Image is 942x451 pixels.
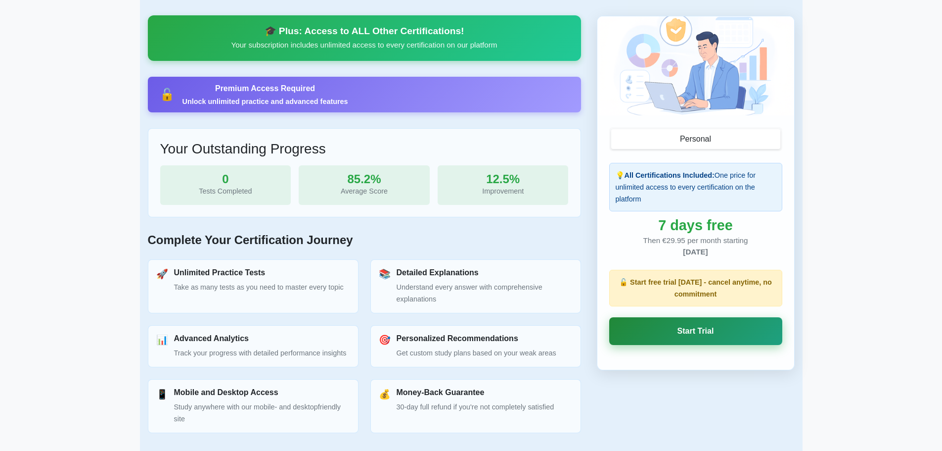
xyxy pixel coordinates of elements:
[397,347,556,359] p: Get custom study plans based on your weak areas
[611,129,780,149] button: Personal
[160,141,569,157] h3: Your Outstanding Progress
[609,219,782,231] div: 7 days free
[174,347,347,359] p: Track your progress with detailed performance insights
[609,317,782,345] a: Start Trial
[307,185,422,197] div: Average Score
[397,388,554,397] h3: Money-Back Guarantee
[168,185,283,197] div: Tests Completed
[168,173,283,185] div: 0
[174,334,347,343] h3: Advanced Analytics
[397,268,573,277] h3: Detailed Explanations
[182,97,348,106] div: Unlock unlimited practice and advanced features
[397,281,573,305] p: Understand every answer with comprehensive explanations
[148,233,581,248] h2: Complete Your Certification Journey
[446,173,561,185] div: 12.5%
[625,171,715,179] strong: All Certifications Included:
[683,248,708,256] span: [DATE]
[156,389,168,401] div: 📱
[446,185,561,197] div: Improvement
[160,25,569,37] div: 🎓 Plus: Access to ALL Other Certifications!
[379,334,391,346] div: 🎯
[307,173,422,185] div: 85.2%
[156,268,168,280] div: 🚀
[182,83,348,95] div: Premium Access Required
[609,163,782,211] div: 💡 One price for unlimited access to every certification on the platform
[174,268,344,277] h3: Unlimited Practice Tests
[379,389,391,401] div: 💰
[616,276,776,300] p: 🔓 Start free trial [DATE] - cancel anytime, no commitment
[609,235,782,258] div: Then €29.95 per month starting
[160,39,569,51] p: Your subscription includes unlimited access to every certification on our platform
[156,334,168,346] div: 📊
[174,281,344,293] p: Take as many tests as you need to master every topic
[174,401,350,425] p: Study anywhere with our mobile- and desktopfriendly site
[379,268,391,280] div: 📚
[397,334,556,343] h3: Personalized Recommendations
[174,388,350,397] h3: Mobile and Desktop Access
[397,401,554,413] p: 30-day full refund if you're not completely satisfied
[160,89,175,100] div: 🔓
